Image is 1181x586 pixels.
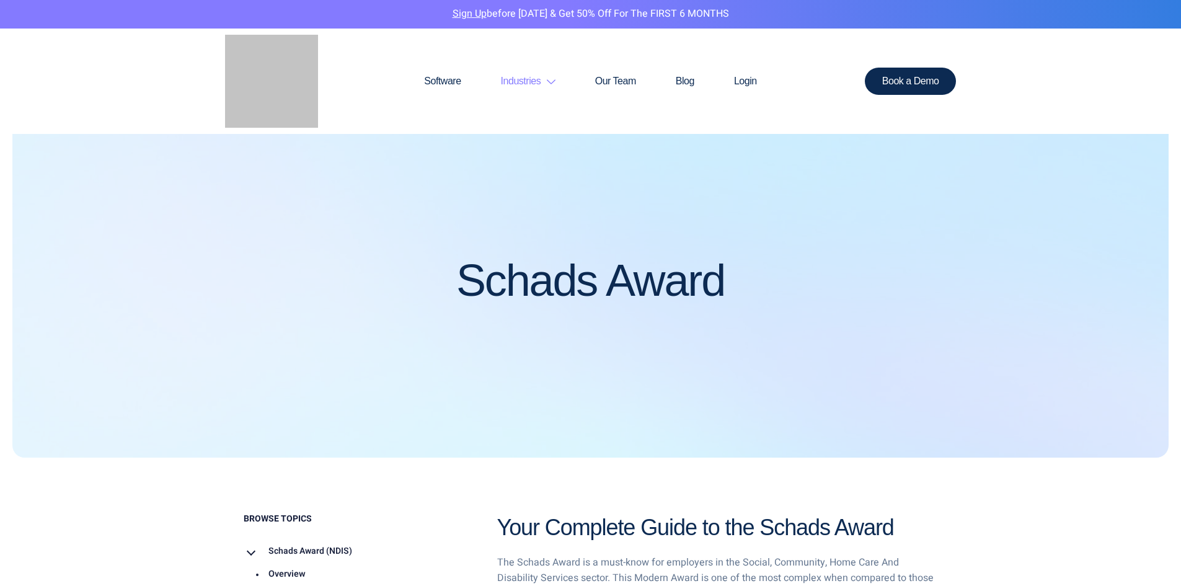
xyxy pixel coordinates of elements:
p: before [DATE] & Get 50% Off for the FIRST 6 MONTHS [9,6,1172,22]
h2: Your Complete Guide to the Schads Award [497,513,938,543]
a: Software [404,51,480,111]
span: Book a Demo [882,76,939,86]
a: Schads Award (NDIS) [244,539,352,563]
a: Sign Up [453,6,487,21]
a: Login [714,51,777,111]
h1: Schads Award [456,256,725,305]
a: Our Team [575,51,656,111]
a: Book a Demo [865,68,957,95]
a: Blog [656,51,714,111]
a: Industries [481,51,575,111]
